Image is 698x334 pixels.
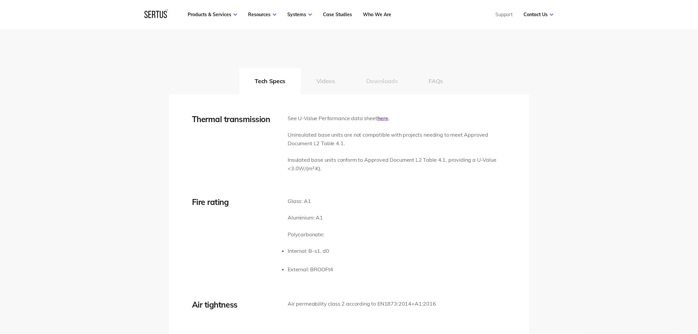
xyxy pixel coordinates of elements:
[192,300,278,310] div: Air tightness
[188,12,237,17] a: Products & Services
[288,197,333,206] p: Glass: A1
[287,12,312,17] a: Systems
[288,265,333,274] li: External: BROOFt4
[248,12,276,17] a: Resources
[363,12,391,17] a: Who We Are
[288,156,506,173] p: Insulated base units conform to Approved Document L2 Table 4.1, providing a U-Value <3.0W/(m²·K).
[323,12,352,17] a: Case Studies
[301,68,351,94] button: Videos
[351,68,413,94] button: Downloads
[495,12,513,17] a: Support
[192,114,278,124] div: Thermal transmission
[580,258,698,334] iframe: Chat Widget
[192,197,278,207] div: Fire rating
[288,247,333,255] li: Internal: B-s1, d0
[288,131,506,148] p: Uninsulated base units are not compatible with projects needing to meet Approved Document L2 Tabl...
[288,214,333,222] p: Aluminium: A1
[288,230,333,239] p: Polycarbonate:
[413,68,459,94] button: FAQs
[377,115,388,121] a: here
[288,114,506,123] p: See U-Value Performance data sheet .
[523,12,554,17] a: Contact Us
[288,300,436,308] p: Air permeability class 2 according to EN1873:2014+A1:2016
